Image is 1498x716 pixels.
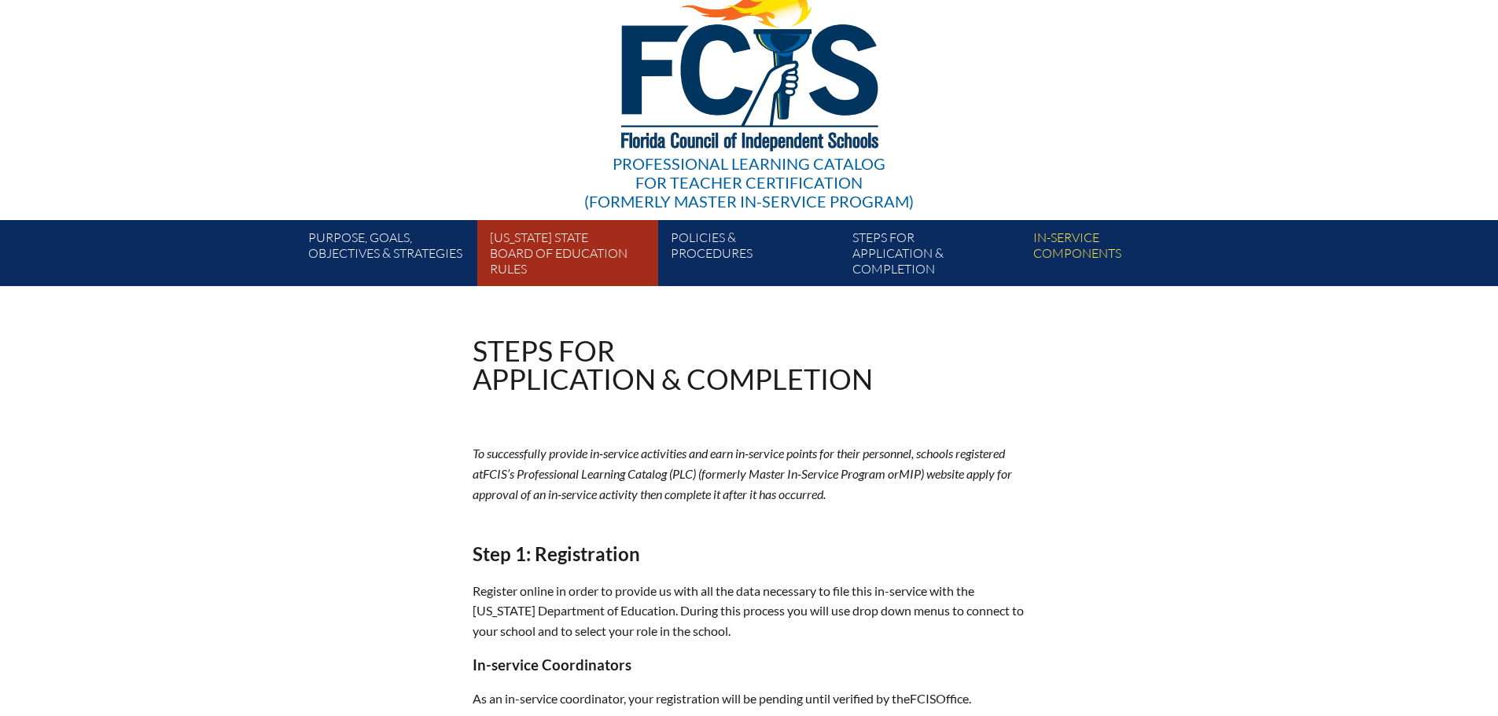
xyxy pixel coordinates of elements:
span: for Teacher Certification [635,173,863,192]
a: Policies &Procedures [664,226,845,286]
a: Purpose, goals,objectives & strategies [302,226,483,286]
a: In-servicecomponents [1027,226,1208,286]
span: FCIS [910,691,936,706]
div: Professional Learning Catalog (formerly Master In-service Program) [584,154,914,211]
h2: Step 1: Registration [473,542,1026,565]
span: FCIS [483,466,507,481]
a: [US_STATE] StateBoard of Education rules [484,226,664,286]
span: PLC [672,466,693,481]
p: As an in-service coordinator, your registration will be pending until verified by the Office. [473,688,1026,709]
h1: Steps for application & completion [473,336,873,393]
p: To successfully provide in-service activities and earn in-service points for their personnel, sch... [473,443,1026,505]
p: Register online in order to provide us with all the data necessary to file this in-service with t... [473,581,1026,642]
a: Steps forapplication & completion [846,226,1027,286]
h3: In-service Coordinators [473,656,1026,674]
span: MIP [899,466,921,481]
